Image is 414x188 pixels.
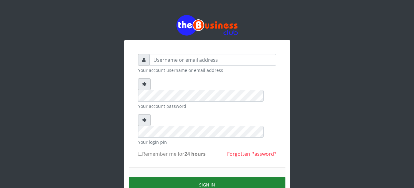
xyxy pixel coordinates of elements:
[227,151,276,157] a: Forgotten Password?
[138,103,276,109] small: Your account password
[138,139,276,145] small: Your login pin
[138,150,206,158] label: Remember me for
[138,152,142,156] input: Remember me for24 hours
[149,54,276,66] input: Username or email address
[184,151,206,157] b: 24 hours
[138,67,276,73] small: Your account username or email address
